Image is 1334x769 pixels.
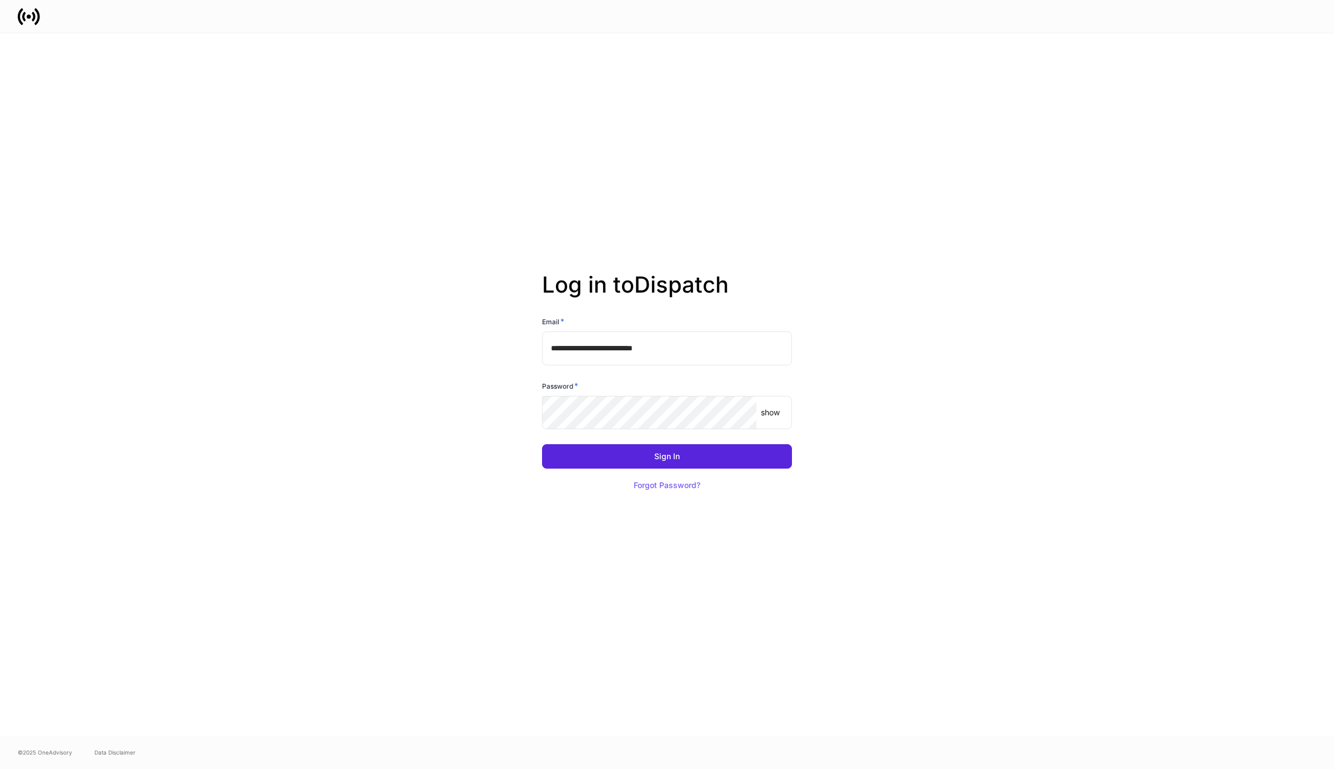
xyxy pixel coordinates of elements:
button: Forgot Password? [620,473,714,497]
a: Data Disclaimer [94,748,136,757]
h6: Email [542,316,564,327]
h6: Password [542,380,578,391]
p: show [761,407,780,418]
span: © 2025 OneAdvisory [18,748,72,757]
div: Sign In [654,453,680,460]
h2: Log in to Dispatch [542,272,792,316]
div: Forgot Password? [634,481,700,489]
button: Sign In [542,444,792,469]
